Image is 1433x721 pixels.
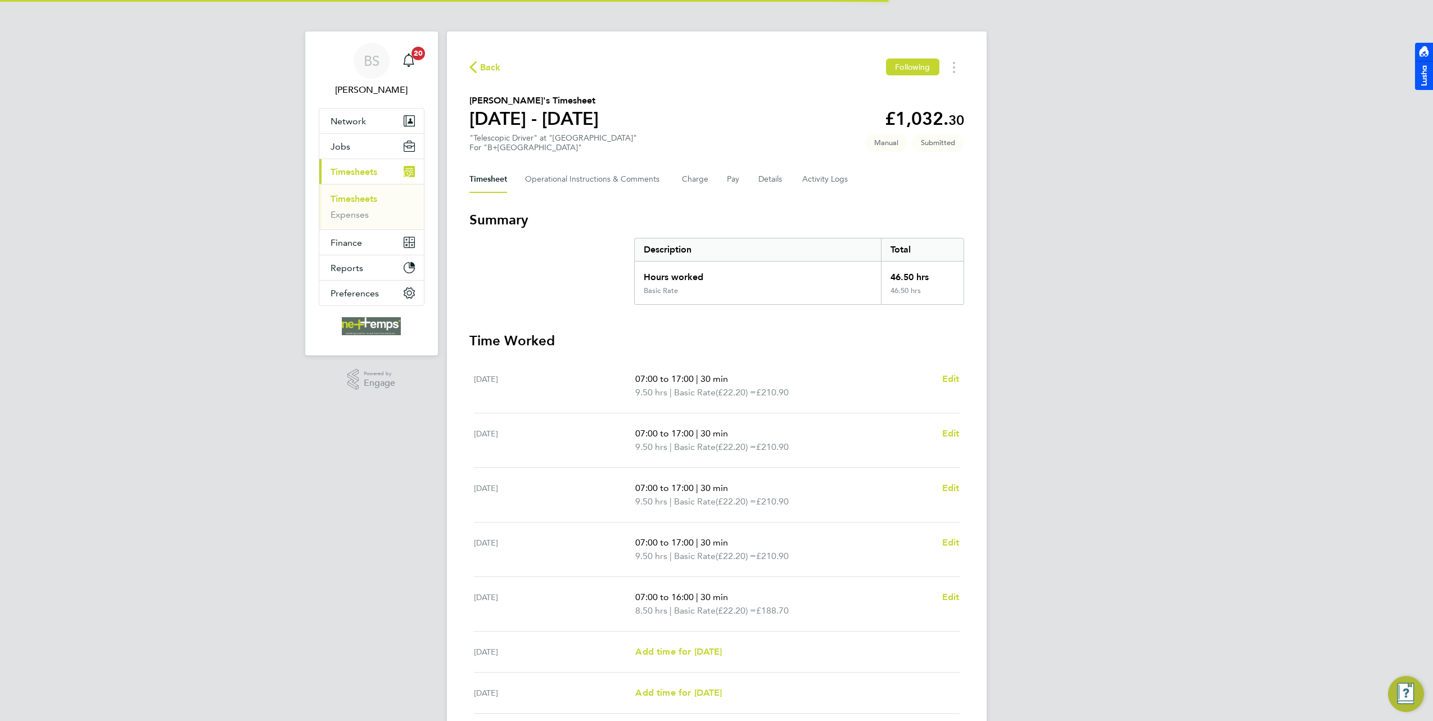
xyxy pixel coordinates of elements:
h2: [PERSON_NAME]'s Timesheet [469,94,599,107]
span: This timesheet is Submitted. [912,133,964,152]
span: (£22.20) = [716,605,756,616]
span: | [670,441,672,452]
app-decimal: £1,032. [885,108,964,129]
span: 07:00 to 17:00 [635,537,694,548]
span: 07:00 to 16:00 [635,592,694,602]
button: Details [758,166,784,193]
span: 20 [412,47,425,60]
span: Add time for [DATE] [635,687,722,698]
div: 46.50 hrs [881,286,963,304]
div: Description [635,238,882,261]
h3: Summary [469,211,964,229]
span: | [696,537,698,548]
nav: Main navigation [305,31,438,355]
span: Network [331,116,366,127]
span: 07:00 to 17:00 [635,373,694,384]
span: Edit [942,373,960,384]
span: Finance [331,237,362,248]
div: [DATE] [474,427,636,454]
span: 30 [948,112,964,128]
a: BS[PERSON_NAME] [319,43,424,97]
div: [DATE] [474,591,636,618]
a: Edit [942,372,960,386]
span: Engage [364,378,395,388]
span: Basic Rate [674,495,716,508]
span: Jobs [331,141,350,152]
a: Timesheets [331,193,377,204]
span: | [696,592,698,602]
span: 07:00 to 17:00 [635,428,694,439]
span: | [696,373,698,384]
img: net-temps-logo-retina.png [342,317,401,335]
span: | [670,387,672,398]
span: 30 min [700,373,728,384]
div: Total [881,238,963,261]
button: Engage Resource Center [1388,676,1424,712]
span: Powered by [364,369,395,378]
h3: Time Worked [469,332,964,350]
span: | [670,605,672,616]
span: This timesheet was manually created. [865,133,907,152]
button: Following [886,58,939,75]
span: Basic Rate [674,549,716,563]
span: Timesheets [331,166,377,177]
a: Edit [942,481,960,495]
span: Basic Rate [674,386,716,399]
a: Add time for [DATE] [635,686,722,700]
span: | [696,483,698,493]
a: 20 [397,43,420,79]
button: Network [319,109,424,133]
button: Finance [319,230,424,255]
span: 9.50 hrs [635,496,667,507]
span: 30 min [700,428,728,439]
a: Edit [942,536,960,549]
span: Preferences [331,288,379,299]
button: Charge [682,166,709,193]
div: 46.50 hrs [881,262,963,286]
a: Expenses [331,209,369,220]
button: Reports [319,255,424,280]
span: (£22.20) = [716,441,756,452]
span: (£22.20) = [716,387,756,398]
span: | [670,496,672,507]
div: [DATE] [474,481,636,508]
div: [DATE] [474,645,636,659]
button: Timesheets Menu [944,58,964,76]
button: Back [469,60,501,74]
div: Basic Rate [644,286,678,295]
button: Operational Instructions & Comments [525,166,664,193]
button: Timesheet [469,166,507,193]
div: [DATE] [474,372,636,399]
span: 9.50 hrs [635,441,667,452]
div: [DATE] [474,536,636,563]
span: 9.50 hrs [635,387,667,398]
span: Basic Rate [674,440,716,454]
button: Timesheets [319,159,424,184]
span: (£22.20) = [716,496,756,507]
div: Hours worked [635,262,882,286]
span: Back [480,61,501,74]
h1: [DATE] - [DATE] [469,107,599,130]
div: Summary [634,238,964,305]
span: BS [364,53,379,68]
span: Basic Rate [674,604,716,618]
span: | [670,551,672,561]
span: Following [895,62,930,72]
a: Add time for [DATE] [635,645,722,659]
span: £210.90 [756,387,789,398]
span: Edit [942,537,960,548]
span: 30 min [700,537,728,548]
span: Edit [942,483,960,493]
span: 9.50 hrs [635,551,667,561]
span: Edit [942,428,960,439]
span: £188.70 [756,605,789,616]
button: Activity Logs [802,166,849,193]
button: Preferences [319,281,424,305]
a: Edit [942,591,960,604]
span: 30 min [700,592,728,602]
div: Timesheets [319,184,424,229]
div: "Telescopic Driver" at "[GEOGRAPHIC_DATA]" [469,133,637,152]
span: | [696,428,698,439]
span: Brooke Sharp [319,83,424,97]
span: Reports [331,263,363,273]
